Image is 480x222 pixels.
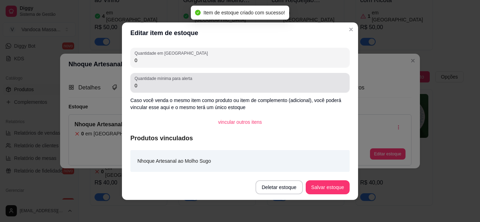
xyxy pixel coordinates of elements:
[137,157,211,165] article: Nhoque Artesanal ao Molho Sugo
[255,180,303,194] button: Deletar estoque
[345,24,357,35] button: Close
[213,115,268,129] button: vincular outros itens
[122,22,358,43] header: Editar item de estoque
[135,57,345,64] input: Quantidade em estoque
[203,10,285,15] span: Item de estoque criado com sucesso!
[135,82,345,89] input: Quantidade mínima para alerta
[135,75,195,81] label: Quantidade mínima para alerta
[130,133,350,143] article: Produtos vinculados
[135,50,210,56] label: Quantidade em [GEOGRAPHIC_DATA]
[130,97,350,111] p: Caso você venda o mesmo item como produto ou item de complemento (adicional), você poderá vincula...
[306,180,350,194] button: Salvar estoque
[195,10,201,15] span: check-circle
